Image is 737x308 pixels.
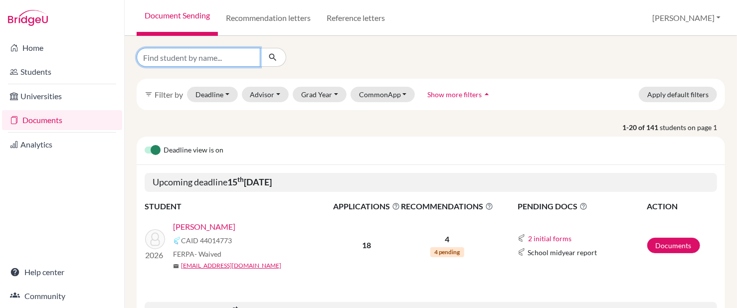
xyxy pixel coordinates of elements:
h5: Upcoming deadline [145,173,717,192]
span: 4 pending [430,247,464,257]
button: Advisor [242,87,289,102]
a: Help center [2,262,122,282]
span: APPLICATIONS [333,200,400,212]
th: ACTION [647,200,717,213]
strong: 1-20 of 141 [622,122,660,133]
b: 15 [DATE] [227,176,272,187]
span: FERPA [173,249,221,259]
span: School midyear report [528,247,597,258]
span: CAID 44014773 [181,235,232,246]
img: Common App logo [518,248,526,256]
a: Analytics [2,135,122,154]
button: [PERSON_NAME] [648,8,725,27]
th: STUDENT [145,200,333,213]
span: RECOMMENDATIONS [401,200,493,212]
span: Deadline view is on [164,145,223,156]
span: Show more filters [427,90,482,99]
a: [EMAIL_ADDRESS][DOMAIN_NAME] [181,261,281,270]
span: students on page 1 [660,122,725,133]
span: PENDING DOCS [518,200,646,212]
p: 2026 [145,249,165,261]
img: Common App logo [173,237,181,245]
a: Home [2,38,122,58]
a: Students [2,62,122,82]
sup: th [237,175,244,183]
a: Universities [2,86,122,106]
img: Bridge-U [8,10,48,26]
button: Grad Year [293,87,347,102]
a: Community [2,286,122,306]
button: Show more filtersarrow_drop_up [419,87,500,102]
i: filter_list [145,90,153,98]
a: Documents [2,110,122,130]
button: Deadline [187,87,238,102]
button: CommonApp [351,87,415,102]
button: 2 initial forms [528,233,572,244]
img: Common App logo [518,234,526,242]
input: Find student by name... [137,48,260,67]
b: 18 [362,240,371,250]
i: arrow_drop_up [482,89,492,99]
a: Documents [647,238,700,253]
p: 4 [401,233,493,245]
a: [PERSON_NAME] [173,221,235,233]
span: Filter by [155,90,183,99]
button: Apply default filters [639,87,717,102]
span: - Waived [194,250,221,258]
span: mail [173,263,179,269]
img: Kawakami, Rick [145,229,165,249]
